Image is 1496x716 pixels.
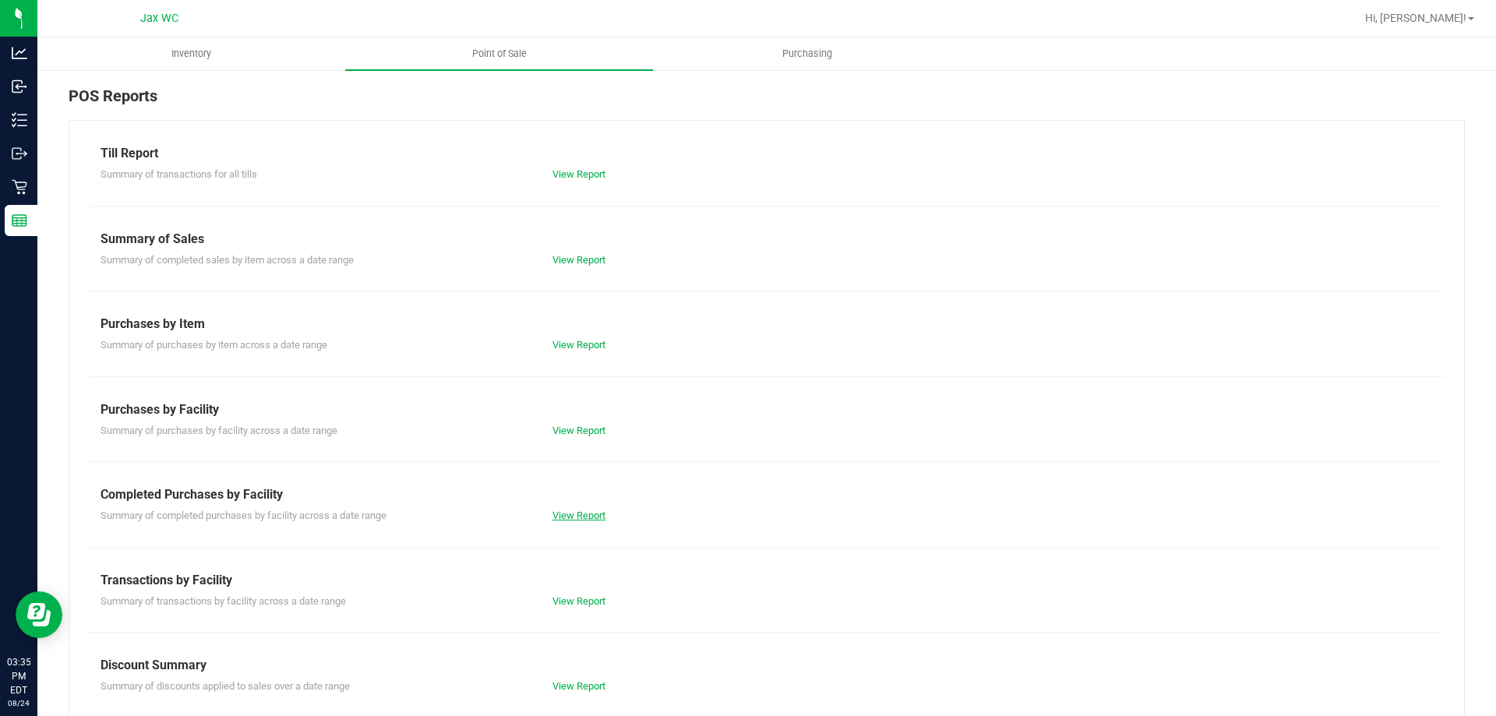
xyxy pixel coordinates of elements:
[101,680,350,692] span: Summary of discounts applied to sales over a date range
[37,37,345,70] a: Inventory
[1365,12,1466,24] span: Hi, [PERSON_NAME]!
[345,37,653,70] a: Point of Sale
[101,168,257,180] span: Summary of transactions for all tills
[101,425,337,436] span: Summary of purchases by facility across a date range
[101,595,346,607] span: Summary of transactions by facility across a date range
[653,37,961,70] a: Purchasing
[101,656,1433,675] div: Discount Summary
[12,179,27,195] inline-svg: Retail
[101,400,1433,419] div: Purchases by Facility
[12,79,27,94] inline-svg: Inbound
[101,315,1433,333] div: Purchases by Item
[552,339,605,351] a: View Report
[552,510,605,521] a: View Report
[552,168,605,180] a: View Report
[451,47,548,61] span: Point of Sale
[101,510,386,521] span: Summary of completed purchases by facility across a date range
[150,47,232,61] span: Inventory
[101,144,1433,163] div: Till Report
[7,655,30,697] p: 03:35 PM EDT
[101,254,354,266] span: Summary of completed sales by item across a date range
[552,595,605,607] a: View Report
[12,112,27,128] inline-svg: Inventory
[12,146,27,161] inline-svg: Outbound
[552,254,605,266] a: View Report
[12,45,27,61] inline-svg: Analytics
[7,697,30,709] p: 08/24
[69,84,1465,120] div: POS Reports
[761,47,853,61] span: Purchasing
[101,571,1433,590] div: Transactions by Facility
[101,485,1433,504] div: Completed Purchases by Facility
[16,591,62,638] iframe: Resource center
[552,425,605,436] a: View Report
[101,339,327,351] span: Summary of purchases by item across a date range
[101,230,1433,249] div: Summary of Sales
[140,12,178,25] span: Jax WC
[12,213,27,228] inline-svg: Reports
[552,680,605,692] a: View Report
